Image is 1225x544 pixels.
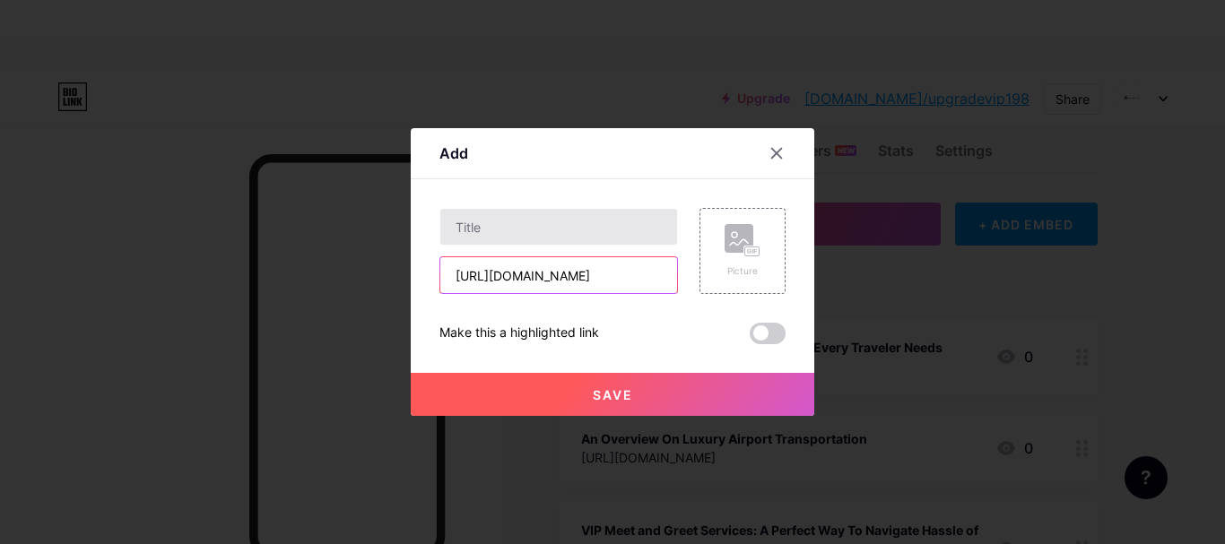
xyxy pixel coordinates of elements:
input: URL [440,257,677,293]
input: Title [440,209,677,245]
span: Save [593,387,633,402]
button: Save [411,373,814,416]
div: Add [439,142,468,164]
div: Make this a highlighted link [439,323,599,344]
div: Picture [725,264,760,278]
